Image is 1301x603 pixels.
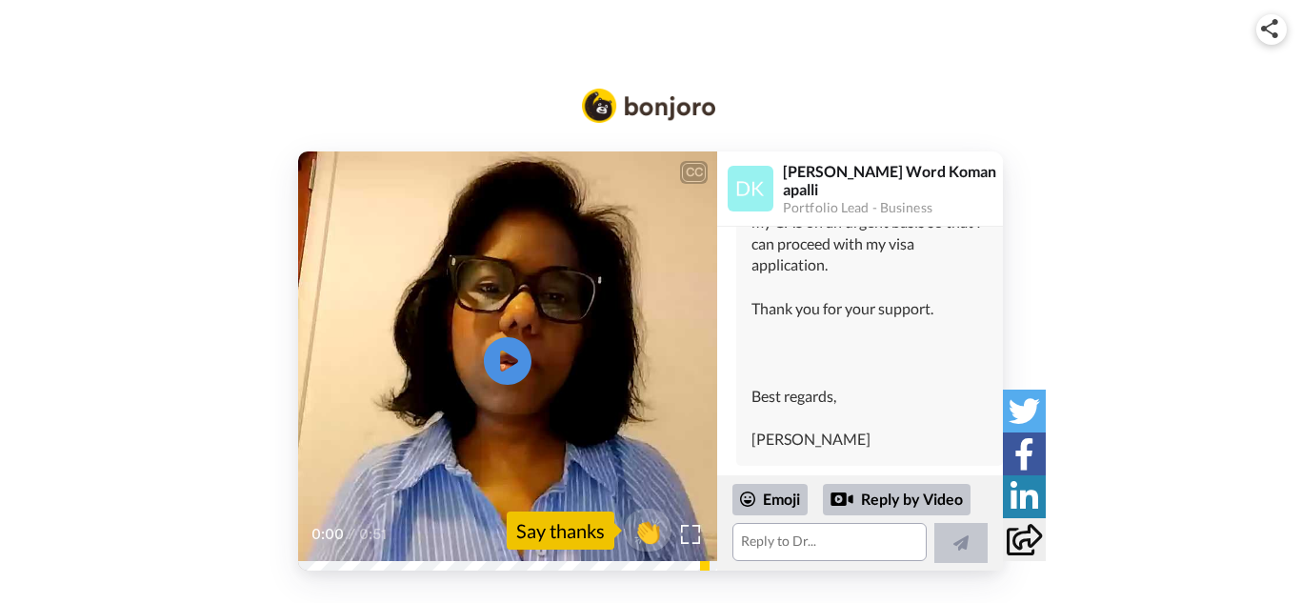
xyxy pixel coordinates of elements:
[359,523,392,546] span: 0:51
[507,512,614,550] div: Say thanks
[582,89,715,123] img: Bonjoro Logo
[681,525,700,544] img: Full screen
[682,163,706,182] div: CC
[831,488,853,511] div: Reply by Video
[349,523,355,546] span: /
[728,166,773,211] img: Profile Image
[783,162,1002,198] div: [PERSON_NAME] Word Komanapalli
[783,200,1002,216] div: Portfolio Lead - Business
[1261,19,1278,38] img: ic_share.svg
[751,103,988,452] div: Respected Team, Greetings of the day!!!!!! I hope this message finds you kindly request you to is...
[624,509,671,552] button: 👏
[624,515,671,546] span: 👏
[732,484,808,514] div: Emoji
[823,484,971,516] div: Reply by Video
[311,523,345,546] span: 0:00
